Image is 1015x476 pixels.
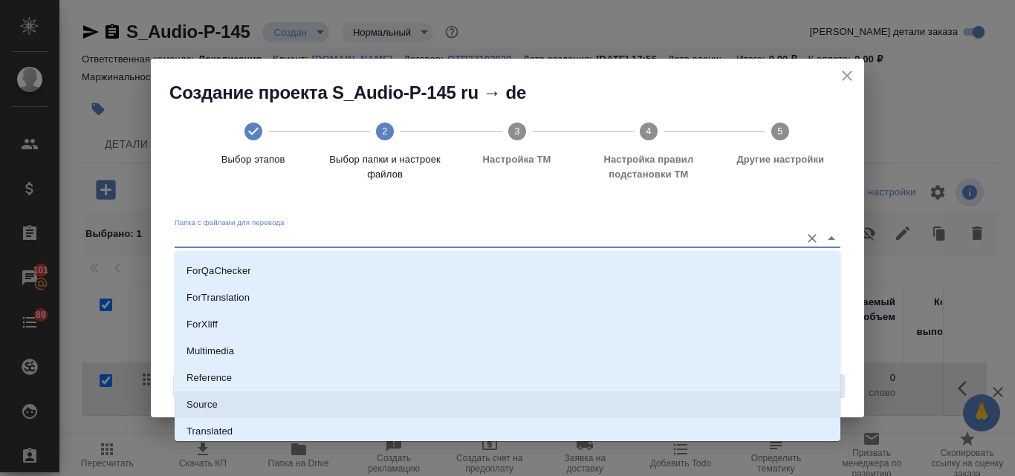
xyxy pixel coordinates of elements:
[169,81,864,105] h2: Создание проекта S_Audio-P-145 ru → de
[187,344,234,359] p: Multimedia
[173,374,221,398] button: Назад
[187,424,233,439] p: Translated
[187,397,218,412] p: Source
[187,371,232,385] p: Reference
[778,125,783,137] text: 5
[514,125,519,137] text: 3
[821,228,842,249] button: Close
[175,218,285,226] label: Папка с файлами для перевода
[187,264,251,278] p: ForQaChecker
[187,317,218,332] p: ForXliff
[588,152,708,182] span: Настройка правил подстановки TM
[802,228,823,249] button: Очистить
[721,152,840,167] span: Другие настройки
[187,290,250,305] p: ForTranslation
[836,65,858,87] button: close
[382,125,387,137] text: 2
[457,152,577,167] span: Настройка ТМ
[325,152,444,182] span: Выбор папки и настроек файлов
[193,152,313,167] span: Выбор этапов
[646,125,651,137] text: 4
